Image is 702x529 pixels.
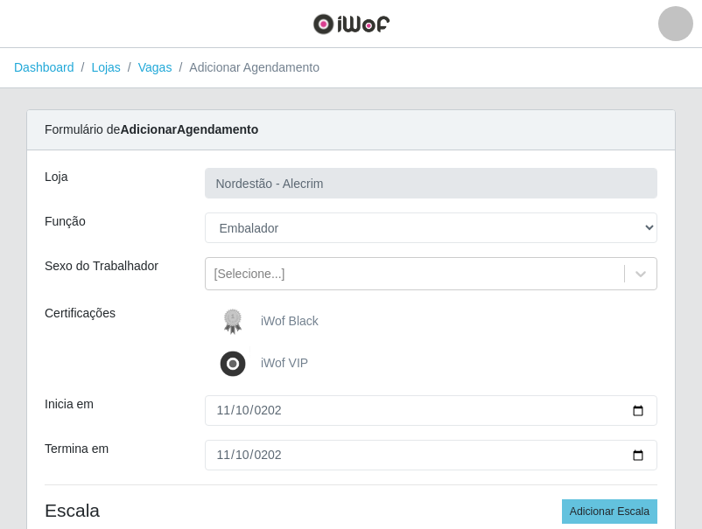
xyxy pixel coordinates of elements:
[45,440,109,458] label: Termina em
[215,304,257,339] img: iWof Black
[261,314,319,328] span: iWof Black
[45,395,94,414] label: Inicia em
[45,257,158,275] label: Sexo do Trabalhador
[120,122,258,136] strong: Adicionar Agendamento
[562,499,657,524] button: Adicionar Escala
[45,168,67,186] label: Loja
[205,440,658,470] input: 00/00/0000
[45,212,86,231] label: Função
[91,60,120,74] a: Lojas
[215,346,257,381] img: iWof VIP
[205,395,658,426] input: 00/00/0000
[45,304,116,323] label: Certificações
[27,110,675,150] div: Formulário de
[312,13,390,35] img: CoreUI Logo
[14,60,74,74] a: Dashboard
[214,265,285,283] div: [Selecione...]
[45,499,657,521] h4: Escala
[172,59,319,77] li: Adicionar Agendamento
[261,356,308,370] span: iWof VIP
[138,60,172,74] a: Vagas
